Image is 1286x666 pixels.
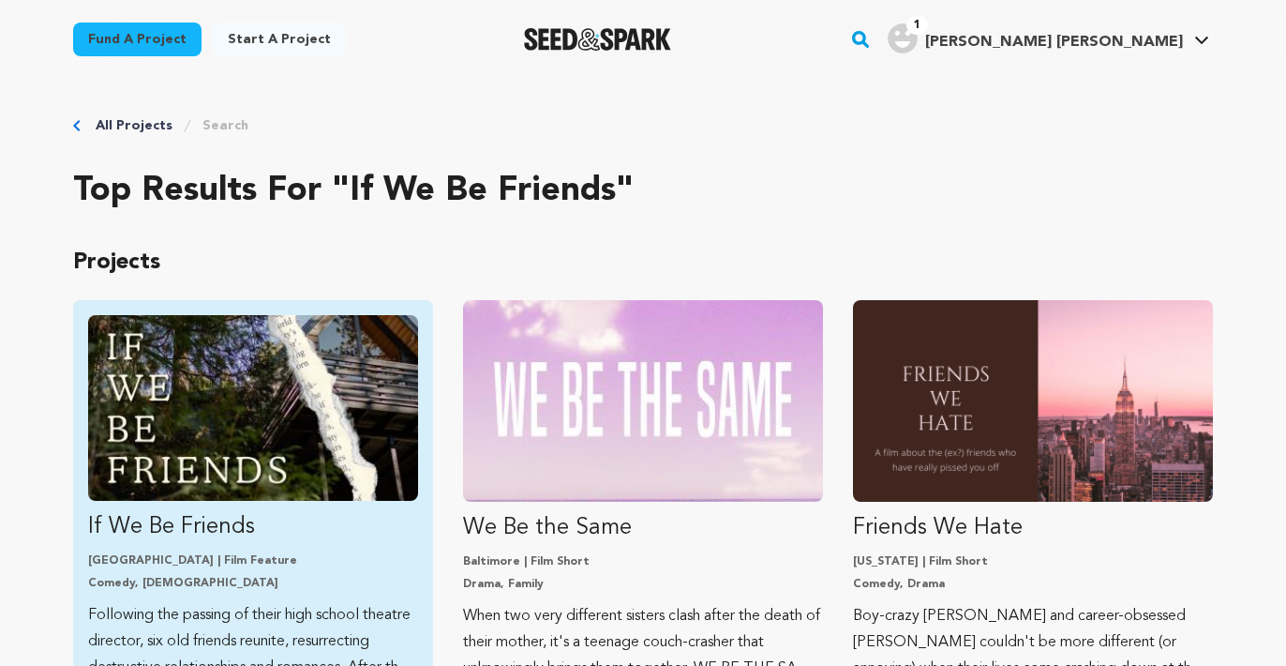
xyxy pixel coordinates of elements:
[213,23,346,56] a: Start a project
[853,554,1213,569] p: [US_STATE] | Film Short
[96,116,172,135] a: All Projects
[906,16,928,35] span: 1
[853,577,1213,592] p: Comedy, Drama
[524,28,671,51] a: Seed&Spark Homepage
[73,23,202,56] a: Fund a project
[888,23,918,53] img: user.png
[524,28,671,51] img: Seed&Spark Logo Dark Mode
[888,23,1183,53] div: Andrea Cain E.'s Profile
[73,248,1213,278] p: Projects
[73,173,1213,210] h2: Top results for "if we be friends"
[202,116,248,135] a: Search
[463,513,823,543] p: We Be the Same
[884,20,1213,59] span: Andrea Cain E.'s Profile
[73,116,1213,135] div: Breadcrumb
[88,576,418,591] p: Comedy, [DEMOGRAPHIC_DATA]
[884,20,1213,53] a: Andrea Cain E.'s Profile
[88,553,418,568] p: [GEOGRAPHIC_DATA] | Film Feature
[88,512,418,542] p: If We Be Friends
[853,513,1213,543] p: Friends We Hate
[463,554,823,569] p: Baltimore | Film Short
[925,35,1183,50] span: [PERSON_NAME] [PERSON_NAME]
[463,577,823,592] p: Drama, Family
